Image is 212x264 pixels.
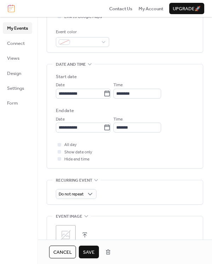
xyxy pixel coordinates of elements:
[53,249,72,256] span: Cancel
[56,82,65,89] span: Date
[113,116,123,123] span: Time
[3,52,32,64] a: Views
[109,5,132,12] a: Contact Us
[173,5,201,12] span: Upgrade 🚀
[79,246,99,258] button: Save
[3,37,32,49] a: Connect
[8,5,15,12] img: logo
[56,29,108,36] div: Event color
[64,13,102,20] span: Link to Google Maps
[3,68,32,79] a: Design
[64,141,77,148] span: All day
[169,3,204,14] button: Upgrade🚀
[7,100,18,107] span: Form
[3,22,32,34] a: My Events
[56,213,82,220] span: Event image
[56,116,65,123] span: Date
[64,149,92,156] span: Show date only
[7,40,25,47] span: Connect
[7,85,24,92] span: Settings
[3,82,32,94] a: Settings
[56,225,76,245] div: ;
[7,25,28,32] span: My Events
[113,82,123,89] span: Time
[56,73,77,80] div: Start date
[56,107,74,114] div: End date
[7,70,21,77] span: Design
[59,190,84,198] span: Do not repeat
[139,5,163,12] a: My Account
[83,249,95,256] span: Save
[3,97,32,108] a: Form
[49,246,76,258] button: Cancel
[64,156,89,163] span: Hide end time
[7,55,19,62] span: Views
[56,61,86,68] span: Date and time
[56,177,92,184] span: Recurring event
